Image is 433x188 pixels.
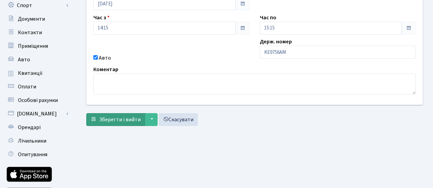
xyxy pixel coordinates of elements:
span: Авто [18,56,30,63]
span: Оплати [18,83,36,90]
span: Лічильники [18,137,46,145]
button: Зберегти і вийти [86,113,145,126]
a: Опитування [3,148,71,161]
a: Контакти [3,26,71,39]
label: Держ. номер [260,38,292,46]
a: Оплати [3,80,71,93]
span: Особові рахунки [18,97,58,104]
a: Приміщення [3,39,71,53]
a: Скасувати [159,113,198,126]
input: AA0001AA [260,46,416,59]
span: Документи [18,15,45,23]
a: Документи [3,12,71,26]
a: Лічильники [3,134,71,148]
span: Квитанції [18,69,43,77]
a: Квитанції [3,66,71,80]
a: Орендарі [3,121,71,134]
a: [DOMAIN_NAME] [3,107,71,121]
label: Авто [99,54,111,62]
span: Орендарі [18,124,41,131]
span: Контакти [18,29,42,36]
span: Опитування [18,151,47,158]
label: Коментар [93,65,118,74]
a: Авто [3,53,71,66]
span: Зберегти і вийти [99,116,141,123]
a: Особові рахунки [3,93,71,107]
label: Час по [260,14,276,22]
label: Час з [93,14,110,22]
span: Приміщення [18,42,48,50]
